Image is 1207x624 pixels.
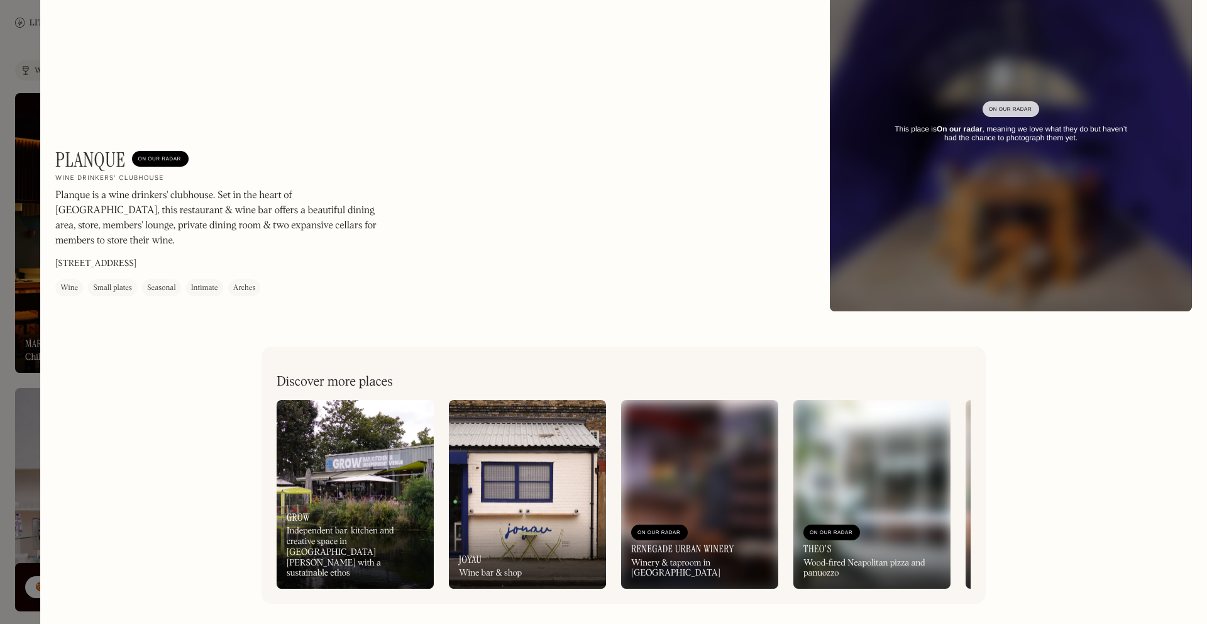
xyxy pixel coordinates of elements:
p: [STREET_ADDRESS] [55,257,136,270]
h2: Discover more places [277,374,393,390]
div: Small plates [93,282,132,294]
div: Independent bar, kitchen and creative space in [GEOGRAPHIC_DATA] [PERSON_NAME] with a sustainable... [287,526,424,579]
h3: Renegade Urban Winery [631,543,734,555]
a: JoyauWine bar & shop [449,400,606,589]
div: On Our Radar [637,526,681,539]
h1: Planque [55,148,126,172]
p: Planque is a wine drinkers' clubhouse. Set in the heart of [GEOGRAPHIC_DATA], this restaurant & w... [55,188,395,248]
h3: Joyau [459,554,482,565]
div: Intimate [191,282,218,294]
div: On Our Radar [989,103,1033,116]
div: Seasonal [147,282,176,294]
div: Wine [60,282,78,294]
a: GrowIndependent bar, kitchen and creative space in [GEOGRAPHIC_DATA] [PERSON_NAME] with a sustain... [277,400,434,589]
a: On Our RadarTheo'sWood-fired Neapolitan pizza and panuozzo [793,400,951,589]
h3: Grow [287,511,310,523]
div: Arches [233,282,256,294]
h2: Wine drinkers' clubhouse [55,174,164,183]
strong: On our radar [937,125,983,133]
div: On Our Radar [138,153,182,165]
div: Wood-fired Neapolitan pizza and panuozzo [803,558,940,579]
div: On Our Radar [810,526,854,539]
div: Wine bar & shop [459,568,522,579]
div: Winery & taproom in [GEOGRAPHIC_DATA] [631,558,768,579]
h3: Theo's [803,543,832,555]
div: This place is , meaning we love what they do but haven’t had the chance to photograph them yet. [888,125,1134,143]
a: On Our RadarRenegade Urban WineryWinery & taproom in [GEOGRAPHIC_DATA] [621,400,778,589]
a: On Our RadarLisboetaA love letter to [GEOGRAPHIC_DATA] [966,400,1123,589]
